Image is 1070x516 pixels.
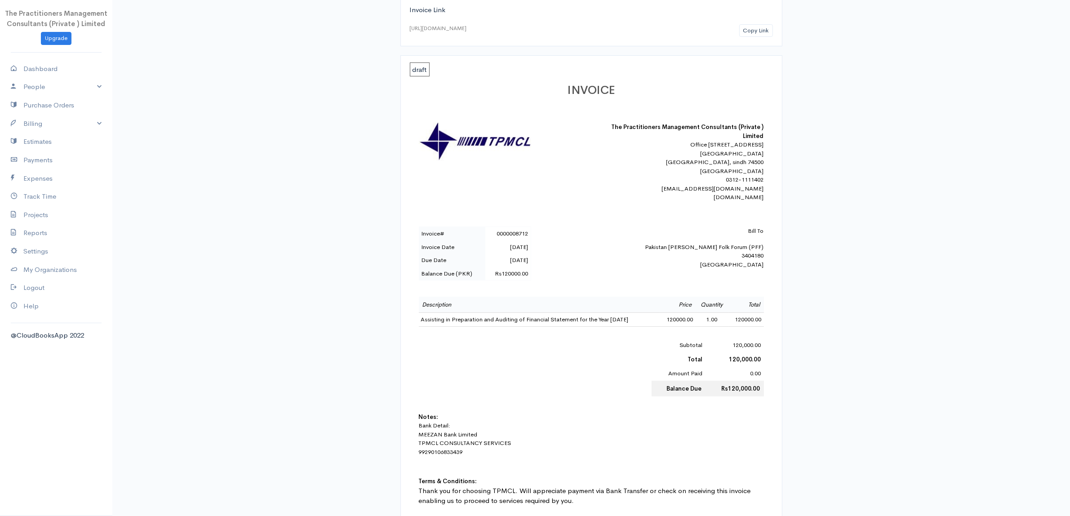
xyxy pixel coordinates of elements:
td: Rs120,000.00 [705,381,764,397]
td: Invoice# [419,227,485,240]
td: 120000.00 [660,313,696,327]
b: The Practitioners Management Consultants (Private ) Limited [612,123,764,140]
td: Assisting in Preparation and Auditing of Financial Statement for the Year [DATE] [419,313,660,327]
b: Total [688,356,702,363]
td: 120000.00 [728,313,764,327]
button: Copy Link [739,24,773,37]
div: Invoice Link [410,5,773,15]
td: Due Date [419,254,485,267]
td: 1.00 [695,313,728,327]
td: [DATE] [485,254,531,267]
td: Balance Due [652,381,706,397]
div: Office [STREET_ADDRESS] [GEOGRAPHIC_DATA] [GEOGRAPHIC_DATA], sindh 74500 [GEOGRAPHIC_DATA] 0312-1... [607,140,764,202]
td: Price [660,297,696,313]
div: Pakistan [PERSON_NAME] Folk Forum (PFF) 3404180 [GEOGRAPHIC_DATA] [607,227,764,269]
td: Quantity [695,297,728,313]
td: Balance Due (PKR) [419,267,485,280]
td: Total [728,297,764,313]
span: Thank you for choosing TPMCL. Will appreciate payment via Bank Transfer or check on receiving thi... [419,486,751,505]
td: Rs120000.00 [485,267,531,280]
td: 0.00 [705,366,764,381]
p: Bank Detail: MEEZAN Bank Limited TPMCL CONSULTANCY SERVICES 99290106833439 [419,421,764,456]
td: Invoice Date [419,240,485,254]
td: 120,000.00 [705,338,764,352]
div: [URL][DOMAIN_NAME] [410,24,467,32]
span: draft [410,62,430,76]
td: Subtotal [652,338,706,352]
div: @CloudBooksApp 2022 [11,330,102,341]
td: [DATE] [485,240,531,254]
b: Notes: [419,413,439,421]
h1: INVOICE [419,84,764,97]
a: Upgrade [41,32,71,45]
td: Description [419,297,660,313]
td: Amount Paid [652,366,706,381]
b: 120,000.00 [729,356,761,363]
img: logo-30862.jpg [419,123,531,161]
span: The Practitioners Management Consultants (Private ) Limited [5,9,107,28]
p: Bill To [607,227,764,236]
b: Terms & Conditions: [419,477,477,485]
td: 0000008712 [485,227,531,240]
